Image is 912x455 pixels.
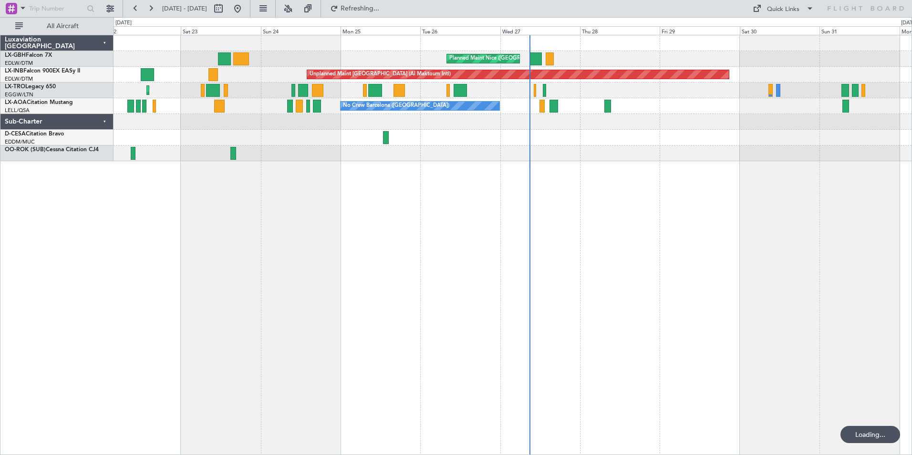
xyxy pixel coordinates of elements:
a: D-CESACitation Bravo [5,131,64,137]
span: LX-AOA [5,100,27,105]
div: Fri 29 [660,26,739,35]
div: Thu 28 [580,26,660,35]
span: LX-GBH [5,52,26,58]
div: Wed 27 [500,26,580,35]
a: LX-AOACitation Mustang [5,100,73,105]
a: EGGW/LTN [5,91,33,98]
button: Quick Links [748,1,819,16]
a: OO-ROK (SUB)Cessna Citation CJ4 [5,147,99,153]
a: LX-TROLegacy 650 [5,84,56,90]
a: EDLW/DTM [5,75,33,83]
div: Loading... [840,426,900,443]
div: Sat 23 [181,26,260,35]
span: OO-ROK (SUB) [5,147,46,153]
a: LX-GBHFalcon 7X [5,52,52,58]
div: [DATE] [115,19,132,27]
span: D-CESA [5,131,26,137]
span: LX-INB [5,68,23,74]
button: Refreshing... [326,1,383,16]
span: Refreshing... [340,5,380,12]
div: Mon 25 [341,26,420,35]
div: Quick Links [767,5,799,14]
div: Unplanned Maint [GEOGRAPHIC_DATA] (Al Maktoum Intl) [310,67,451,82]
button: All Aircraft [10,19,104,34]
a: LELL/QSA [5,107,30,114]
div: No Crew Barcelona ([GEOGRAPHIC_DATA]) [343,99,449,113]
div: Sun 24 [261,26,341,35]
input: Trip Number [29,1,84,16]
div: Sun 31 [819,26,899,35]
div: Tue 26 [420,26,500,35]
a: LX-INBFalcon 900EX EASy II [5,68,80,74]
div: Sat 30 [740,26,819,35]
span: [DATE] - [DATE] [162,4,207,13]
div: Fri 22 [101,26,181,35]
span: LX-TRO [5,84,25,90]
a: EDLW/DTM [5,60,33,67]
span: All Aircraft [25,23,101,30]
div: Planned Maint Nice ([GEOGRAPHIC_DATA]) [449,52,556,66]
a: EDDM/MUC [5,138,35,145]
